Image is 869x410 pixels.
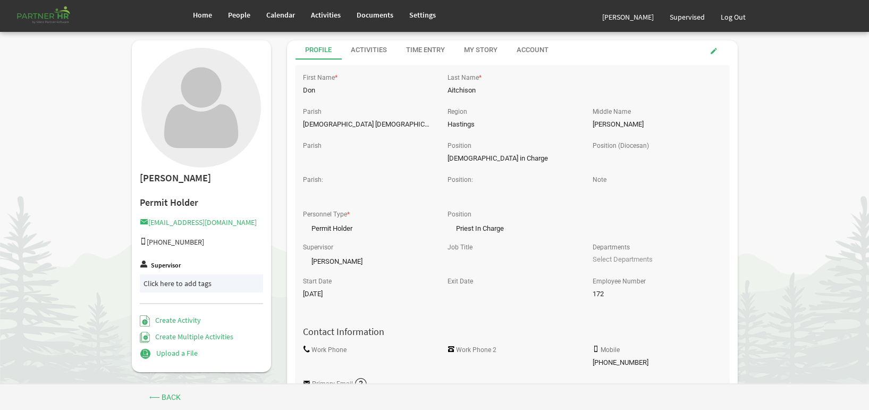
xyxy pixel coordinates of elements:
[193,10,212,20] span: Home
[448,108,467,115] label: Region
[140,332,150,343] img: Create Multiple Activities
[141,48,261,168] img: User with no profile picture
[594,2,662,32] a: [PERSON_NAME]
[601,347,620,354] label: Mobile
[303,143,322,149] label: Parish
[409,10,436,20] span: Settings
[144,278,260,289] div: Click here to add tags
[140,173,264,184] h2: [PERSON_NAME]
[355,378,368,391] img: question-sm.png
[662,2,713,32] a: Supervised
[305,45,332,55] div: Profile
[266,10,295,20] span: Calendar
[303,177,323,183] label: Parish:
[303,211,347,218] label: Personnel Type
[448,143,471,149] label: Position
[140,348,198,358] a: Upload a File
[593,108,631,115] label: Middle Name
[448,74,479,81] label: Last Name
[593,143,649,149] label: Position (Diocesan)
[357,10,393,20] span: Documents
[140,348,151,359] img: Upload a File
[311,347,347,354] label: Work Phone
[312,381,353,388] label: Primary Email
[593,278,646,285] label: Employee Number
[406,45,445,55] div: Time Entry
[448,244,473,251] label: Job Title
[303,74,335,81] label: First Name
[296,40,746,60] div: tab-header
[713,2,754,32] a: Log Out
[670,12,705,22] span: Supervised
[228,10,250,20] span: People
[448,177,473,183] label: Position:
[456,347,496,354] label: Work Phone 2
[140,238,264,246] h5: [PHONE_NUMBER]
[593,177,606,183] label: Note
[517,45,549,55] div: Account
[593,244,630,251] label: Departments
[151,262,181,269] label: Supervisor
[140,315,150,327] img: Create Activity
[140,217,257,227] a: [EMAIL_ADDRESS][DOMAIN_NAME]
[351,45,387,55] div: Activities
[464,45,497,55] div: My Story
[448,211,471,218] label: Position
[303,278,332,285] label: Start Date
[311,10,341,20] span: Activities
[140,332,234,341] a: Create Multiple Activities
[303,244,333,251] label: Supervisor
[448,278,473,285] label: Exit Date
[140,315,201,325] a: Create Activity
[140,197,264,208] h4: Permit Holder
[295,327,730,337] h4: Contact Information
[303,108,322,115] label: Parish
